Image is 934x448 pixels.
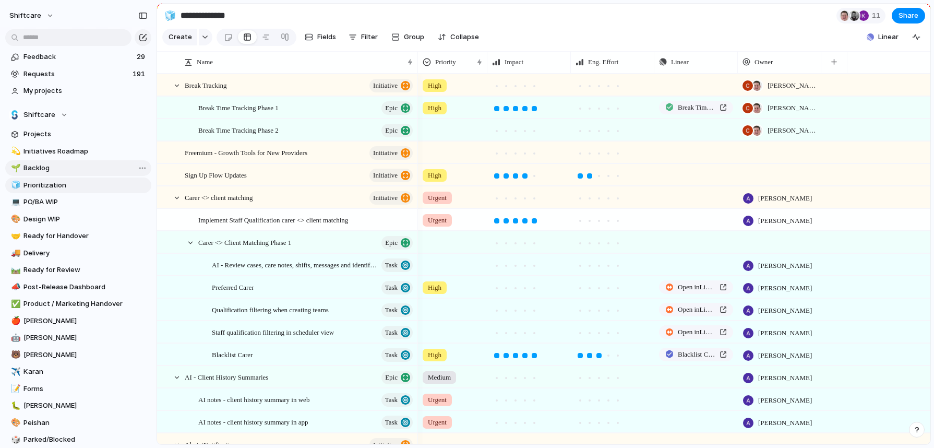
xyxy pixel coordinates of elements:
[137,52,147,62] span: 29
[428,395,447,405] span: Urgent
[659,101,733,114] a: Break Time Tracking Phase 1
[23,197,148,207] span: PO/BA WIP
[185,169,247,181] span: Sign Up Flow Updates
[11,213,18,225] div: 🎨
[373,191,398,205] span: initiative
[5,415,151,431] a: 🎨Peishan
[9,146,20,157] button: 💫
[435,57,456,67] span: Priority
[23,282,148,292] span: Post-Release Dashboard
[758,350,812,361] span: [PERSON_NAME]
[758,216,812,226] span: [PERSON_NAME]
[369,191,413,205] button: initiative
[5,432,151,447] a: 🎲Parked/Blocked
[11,264,18,276] div: 🛤️
[198,101,279,113] span: Break Time Tracking Phase 1
[381,258,413,272] button: Task
[758,305,812,316] span: [PERSON_NAME]
[385,348,398,362] span: Task
[185,371,268,383] span: AI - Client History Summaries
[23,384,148,394] span: Forms
[5,279,151,295] a: 📣Post-Release Dashboard
[505,57,523,67] span: Impact
[23,265,148,275] span: Ready for Review
[863,29,903,45] button: Linear
[23,129,148,139] span: Projects
[385,303,398,317] span: Task
[381,416,413,429] button: Task
[5,398,151,414] a: 🐛[PERSON_NAME]
[5,347,151,363] a: 🐻[PERSON_NAME]
[5,194,151,210] a: 💻PO/BA WIP
[5,160,151,176] div: 🌱Backlog
[23,86,148,96] span: My projects
[11,230,18,242] div: 🤝
[5,381,151,397] div: 📝Forms
[872,10,883,21] span: 11
[11,196,18,208] div: 💻
[5,178,151,193] div: 🧊Prioritization
[659,280,733,294] a: Open inLinear
[23,214,148,225] span: Design WIP
[678,102,715,113] span: Break Time Tracking Phase 1
[5,364,151,380] a: ✈️Karan
[9,350,20,360] button: 🐻
[659,325,733,339] a: Open inLinear
[678,327,715,337] span: Open in Linear
[5,262,151,278] a: 🛤️Ready for Review
[428,417,447,428] span: Urgent
[5,126,151,142] a: Projects
[758,283,812,293] span: [PERSON_NAME]
[428,170,441,181] span: High
[133,69,147,79] span: 191
[9,282,20,292] button: 📣
[5,228,151,244] a: 🤝Ready for Handover
[9,248,20,258] button: 🚚
[9,10,41,21] span: shiftcare
[162,7,178,24] button: 🧊
[385,415,398,430] span: Task
[428,103,441,113] span: High
[361,32,378,42] span: Filter
[381,124,413,137] button: Epic
[385,393,398,407] span: Task
[404,32,424,42] span: Group
[385,101,398,115] span: Epic
[212,303,329,315] span: Qualification filtering when creating teams
[381,371,413,384] button: Epic
[198,236,291,248] span: Carer <> Client Matching Phase 1
[385,370,398,385] span: Epic
[385,123,398,138] span: Epic
[373,168,398,183] span: initiative
[23,350,148,360] span: [PERSON_NAME]
[428,282,441,293] span: High
[878,32,899,42] span: Linear
[381,303,413,317] button: Task
[428,80,441,91] span: High
[5,107,151,123] button: Shiftcare
[892,8,925,23] button: Share
[5,49,151,65] a: Feedback29
[23,400,148,411] span: [PERSON_NAME]
[9,197,20,207] button: 💻
[373,78,398,93] span: initiative
[5,296,151,312] div: ✅Product / Marketing Handover
[758,373,812,383] span: [PERSON_NAME]
[381,281,413,294] button: Task
[23,231,148,241] span: Ready for Handover
[386,29,429,45] button: Group
[5,144,151,159] a: 💫Initiatives Roadmap
[381,101,413,115] button: Epic
[9,400,20,411] button: 🐛
[185,146,307,158] span: Freemium - Growth Tools for New Providers
[23,146,148,157] span: Initiatives Roadmap
[5,313,151,329] div: 🍎[PERSON_NAME]
[428,372,451,383] span: Medium
[23,163,148,173] span: Backlog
